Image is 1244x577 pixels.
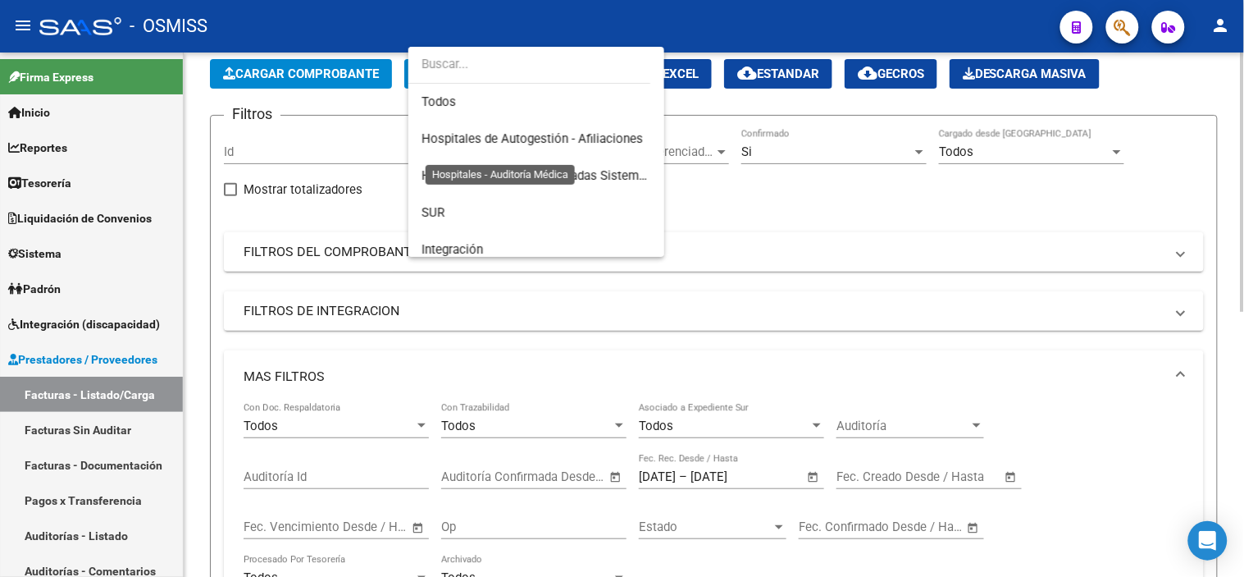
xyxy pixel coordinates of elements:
input: dropdown search [408,45,650,82]
span: SUR [422,205,444,220]
span: Hospitales de Autogestión - Afiliaciones [422,131,643,146]
span: Integración [422,242,483,257]
span: Hospitales - Facturas Débitadas Sistema viejo [422,168,675,183]
span: Todos [422,84,651,121]
div: Open Intercom Messenger [1188,521,1228,561]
